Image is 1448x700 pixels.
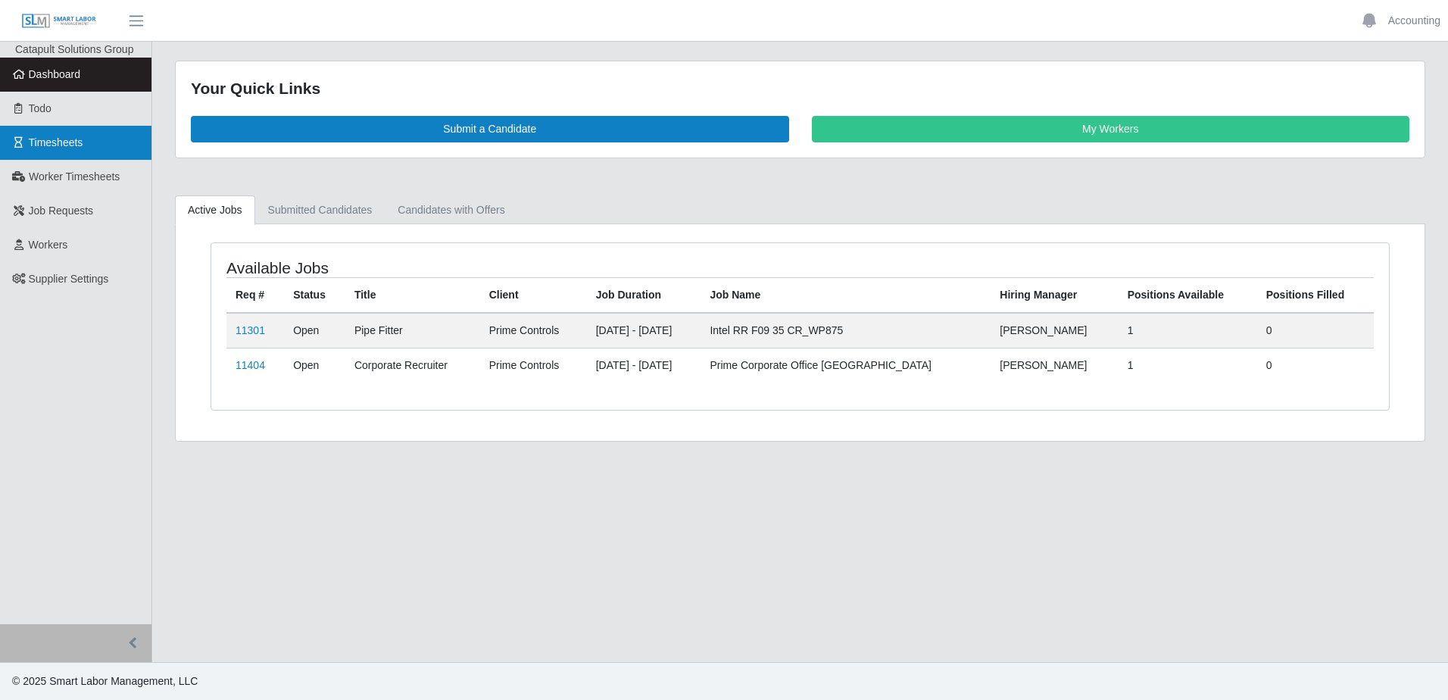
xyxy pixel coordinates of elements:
td: [PERSON_NAME] [991,313,1118,348]
td: [DATE] - [DATE] [587,313,701,348]
img: SLM Logo [21,13,97,30]
td: 1 [1119,348,1257,383]
th: Status [284,277,345,313]
a: 11404 [236,359,265,371]
td: Prime Corporate Office [GEOGRAPHIC_DATA] [701,348,991,383]
td: 0 [1257,348,1374,383]
a: Active Jobs [175,195,255,225]
th: Positions Filled [1257,277,1374,313]
td: [PERSON_NAME] [991,348,1118,383]
span: Worker Timesheets [29,170,120,183]
td: [DATE] - [DATE] [587,348,701,383]
td: 1 [1119,313,1257,348]
h4: Available Jobs [226,258,691,277]
span: Timesheets [29,136,83,148]
a: 11301 [236,324,265,336]
th: Positions Available [1119,277,1257,313]
td: Corporate Recruiter [345,348,480,383]
span: Todo [29,102,51,114]
a: Submitted Candidates [255,195,385,225]
span: Workers [29,239,68,251]
span: Job Requests [29,205,94,217]
a: Accounting [1388,13,1440,29]
th: Req # [226,277,284,313]
th: Client [480,277,587,313]
th: Job Name [701,277,991,313]
th: Job Duration [587,277,701,313]
td: Open [284,348,345,383]
td: Intel RR F09 35 CR_WP875 [701,313,991,348]
div: Your Quick Links [191,77,1409,101]
td: Open [284,313,345,348]
span: Supplier Settings [29,273,109,285]
td: Pipe Fitter [345,313,480,348]
a: Submit a Candidate [191,116,789,142]
span: Catapult Solutions Group [15,43,133,55]
span: © 2025 Smart Labor Management, LLC [12,675,198,687]
th: Hiring Manager [991,277,1118,313]
td: Prime Controls [480,313,587,348]
a: Candidates with Offers [385,195,517,225]
td: 0 [1257,313,1374,348]
span: Dashboard [29,68,81,80]
th: Title [345,277,480,313]
td: Prime Controls [480,348,587,383]
a: My Workers [812,116,1410,142]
